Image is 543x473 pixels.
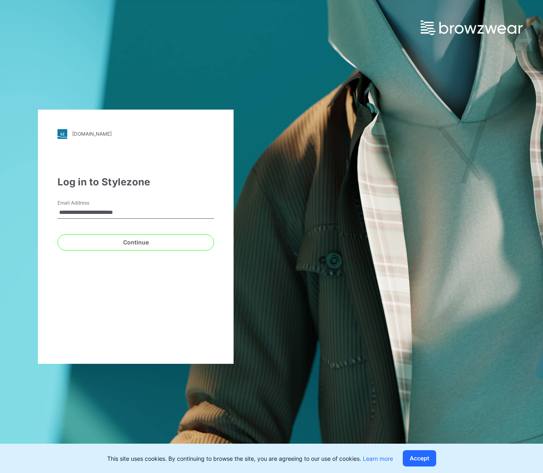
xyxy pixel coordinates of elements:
[57,175,214,189] div: Log in to Stylezone
[57,129,214,139] a: [DOMAIN_NAME]
[72,131,112,137] div: [DOMAIN_NAME]
[421,20,523,35] img: browzwear-logo.e42bd6dac1945053ebaf764b6aa21510.svg
[403,450,436,466] button: Accept
[57,234,214,251] button: Continue
[57,199,115,207] label: Email Address
[107,454,393,463] p: This site uses cookies. By continuing to browse the site, you are agreeing to our use of cookies.
[57,129,67,139] img: stylezone-logo.562084cfcfab977791bfbf7441f1a819.svg
[363,455,393,462] a: Learn more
